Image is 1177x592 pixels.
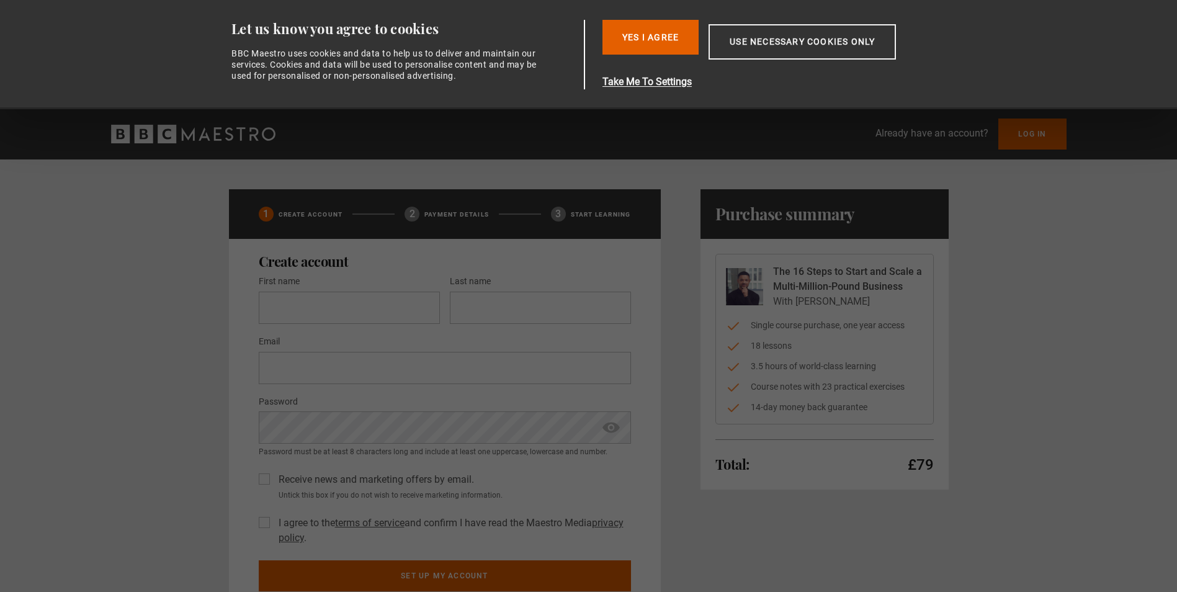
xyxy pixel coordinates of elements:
[259,254,631,269] h2: Create account
[551,207,566,222] div: 3
[259,395,298,410] label: Password
[875,126,988,141] p: Already have an account?
[709,24,896,60] button: Use necessary cookies only
[571,210,631,219] p: Start learning
[424,210,489,219] p: Payment details
[773,294,923,309] p: With [PERSON_NAME]
[259,207,274,222] div: 1
[726,380,923,393] li: Course notes with 23 practical exercises
[726,360,923,373] li: 3.5 hours of world-class learning
[259,274,300,289] label: First name
[231,48,544,82] div: BBC Maestro uses cookies and data to help us to deliver and maintain our services. Cookies and da...
[726,401,923,414] li: 14-day money back guarantee
[450,274,491,289] label: Last name
[998,119,1066,150] a: Log In
[601,411,621,444] span: show password
[405,207,419,222] div: 2
[111,125,275,143] svg: BBC Maestro
[259,560,631,591] button: Set up my account
[259,446,631,457] small: Password must be at least 8 characters long and include at least one uppercase, lowercase and num...
[773,264,923,294] p: The 16 Steps to Start and Scale a Multi-Million-Pound Business
[602,20,699,55] button: Yes I Agree
[908,455,934,475] p: £79
[726,339,923,352] li: 18 lessons
[259,334,280,349] label: Email
[279,210,343,219] p: Create Account
[274,516,631,545] label: I agree to the and confirm I have read the Maestro Media .
[274,472,474,487] label: Receive news and marketing offers by email.
[274,490,631,501] small: Untick this box if you do not wish to receive marketing information.
[231,20,579,38] div: Let us know you agree to cookies
[726,319,923,332] li: Single course purchase, one year access
[715,457,750,472] h2: Total:
[602,74,955,89] button: Take Me To Settings
[715,204,855,224] h1: Purchase summary
[335,517,405,529] a: terms of service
